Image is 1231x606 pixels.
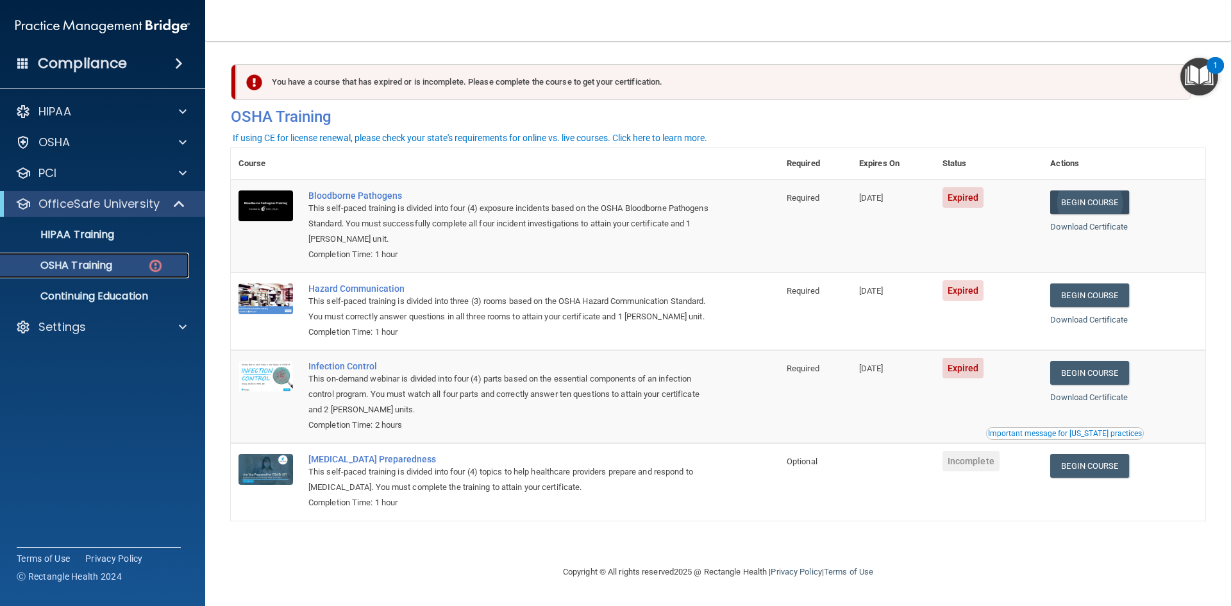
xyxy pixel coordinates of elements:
p: OSHA [38,135,71,150]
a: Begin Course [1050,190,1128,214]
th: Required [779,148,851,180]
span: Expired [942,358,984,378]
a: OfficeSafe University [15,196,186,212]
p: HIPAA Training [8,228,114,241]
span: Expired [942,280,984,301]
div: This self-paced training is divided into four (4) exposure incidents based on the OSHA Bloodborne... [308,201,715,247]
p: Settings [38,319,86,335]
span: Required [787,193,819,203]
a: Download Certificate [1050,222,1128,231]
div: You have a course that has expired or is incomplete. Please complete the course to get your certi... [236,64,1191,100]
a: Hazard Communication [308,283,715,294]
img: PMB logo [15,13,190,39]
th: Actions [1043,148,1205,180]
a: Begin Course [1050,454,1128,478]
p: HIPAA [38,104,71,119]
button: If using CE for license renewal, please check your state's requirements for online vs. live cours... [231,131,709,144]
div: Completion Time: 1 hour [308,247,715,262]
a: Terms of Use [17,552,70,565]
a: Bloodborne Pathogens [308,190,715,201]
span: Expired [942,187,984,208]
div: This on-demand webinar is divided into four (4) parts based on the essential components of an inf... [308,371,715,417]
a: [MEDICAL_DATA] Preparedness [308,454,715,464]
a: Download Certificate [1050,392,1128,402]
div: Completion Time: 2 hours [308,417,715,433]
div: Completion Time: 1 hour [308,495,715,510]
h4: Compliance [38,55,127,72]
button: Open Resource Center, 1 new notification [1180,58,1218,96]
th: Expires On [851,148,935,180]
span: Required [787,286,819,296]
div: 1 [1213,65,1218,82]
p: Continuing Education [8,290,183,303]
div: If using CE for license renewal, please check your state's requirements for online vs. live cours... [233,133,707,142]
a: HIPAA [15,104,187,119]
span: [DATE] [859,364,883,373]
div: This self-paced training is divided into three (3) rooms based on the OSHA Hazard Communication S... [308,294,715,324]
p: PCI [38,165,56,181]
a: Privacy Policy [771,567,821,577]
a: Begin Course [1050,283,1128,307]
a: Settings [15,319,187,335]
th: Status [935,148,1043,180]
a: Download Certificate [1050,315,1128,324]
a: Begin Course [1050,361,1128,385]
span: Required [787,364,819,373]
a: Privacy Policy [85,552,143,565]
img: danger-circle.6113f641.png [147,258,163,274]
img: exclamation-circle-solid-danger.72ef9ffc.png [246,74,262,90]
span: Optional [787,457,817,466]
div: This self-paced training is divided into four (4) topics to help healthcare providers prepare and... [308,464,715,495]
a: Terms of Use [824,567,873,577]
p: OSHA Training [8,259,112,272]
a: OSHA [15,135,187,150]
button: Read this if you are a dental practitioner in the state of CA [986,427,1144,440]
h4: OSHA Training [231,108,1205,126]
span: Ⓒ Rectangle Health 2024 [17,570,122,583]
th: Course [231,148,301,180]
p: OfficeSafe University [38,196,160,212]
a: Infection Control [308,361,715,371]
a: PCI [15,165,187,181]
span: [DATE] [859,193,883,203]
div: Copyright © All rights reserved 2025 @ Rectangle Health | | [484,551,952,593]
span: Incomplete [942,451,1000,471]
span: [DATE] [859,286,883,296]
div: Completion Time: 1 hour [308,324,715,340]
div: Important message for [US_STATE] practices [988,430,1142,437]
